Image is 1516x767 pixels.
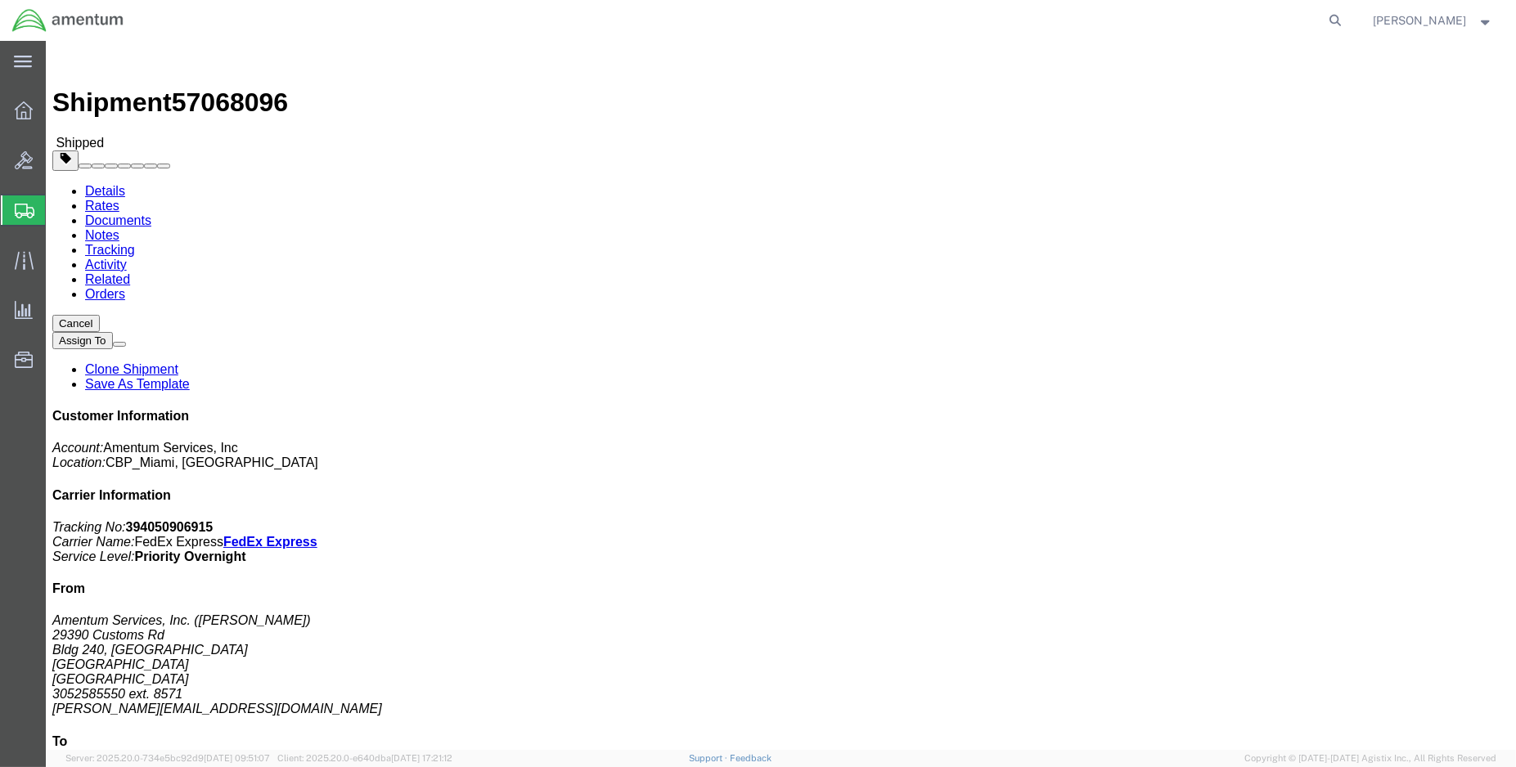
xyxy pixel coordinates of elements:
span: [DATE] 09:51:07 [204,753,270,763]
iframe: FS Legacy Container [46,41,1516,750]
button: [PERSON_NAME] [1373,11,1494,30]
a: Support [689,753,730,763]
span: Client: 2025.20.0-e640dba [277,753,452,763]
a: Feedback [730,753,771,763]
span: [DATE] 17:21:12 [391,753,452,763]
span: Brian Marquez [1374,11,1467,29]
img: logo [11,8,124,33]
span: Server: 2025.20.0-734e5bc92d9 [65,753,270,763]
span: Copyright © [DATE]-[DATE] Agistix Inc., All Rights Reserved [1244,751,1496,765]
